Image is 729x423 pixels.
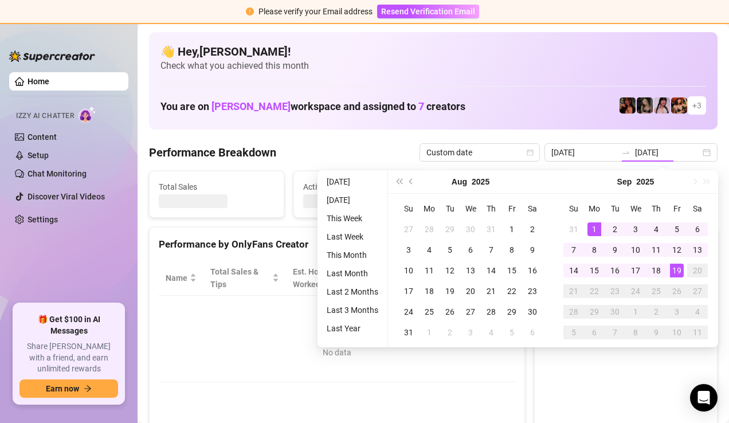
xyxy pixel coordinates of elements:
th: Sales / Hour [370,261,434,296]
span: Share [PERSON_NAME] with a friend, and earn unlimited rewards [19,341,118,375]
h1: You are on workspace and assigned to creators [160,100,465,113]
span: Name [166,272,187,284]
span: Earn now [46,384,79,393]
a: Settings [28,215,58,224]
a: Home [28,77,49,86]
button: Earn nowarrow-right [19,379,118,398]
th: Total Sales & Tips [203,261,286,296]
span: to [621,148,630,157]
div: Performance by OnlyFans Creator [159,237,515,252]
a: Content [28,132,57,142]
th: Chat Conversion [434,261,515,296]
span: Izzy AI Chatter [16,111,74,122]
span: Chat Conversion [441,265,499,291]
button: Resend Verification Email [377,5,479,18]
th: Name [159,261,203,296]
a: Setup [28,151,49,160]
span: + 3 [692,99,701,112]
h4: 👋 Hey, [PERSON_NAME] ! [160,44,706,60]
input: End date [635,146,700,159]
img: steph [620,97,636,113]
img: logo-BBDzfeDw.svg [9,50,95,62]
span: Total Sales [159,181,275,193]
a: Discover Viral Videos [28,192,105,201]
div: Est. Hours Worked [293,265,354,291]
div: Please verify your Email address [258,5,373,18]
span: calendar [527,149,534,156]
img: AI Chatter [79,106,96,123]
span: Active Chats [303,181,419,193]
h4: Performance Breakdown [149,144,276,160]
span: exclamation-circle [246,7,254,15]
span: Sales / Hour [377,265,418,291]
input: Start date [551,146,617,159]
span: 🎁 Get $100 in AI Messages [19,314,118,336]
span: Messages Sent [448,181,563,193]
span: Custom date [426,144,533,161]
img: Rolyat [637,97,653,113]
span: [PERSON_NAME] [211,100,291,112]
div: No data [170,346,504,359]
span: Check what you achieved this month [160,60,706,72]
span: arrow-right [84,385,92,393]
img: cyber [654,97,670,113]
div: Open Intercom Messenger [690,384,718,412]
span: Total Sales & Tips [210,265,270,291]
img: Oxillery [671,97,687,113]
a: Chat Monitoring [28,169,87,178]
span: swap-right [621,148,630,157]
div: Sales by OnlyFans Creator [544,237,708,252]
span: Resend Verification Email [381,7,475,16]
span: 7 [418,100,424,112]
